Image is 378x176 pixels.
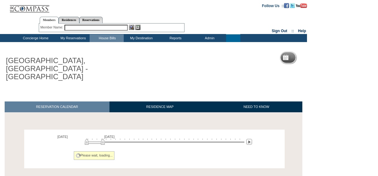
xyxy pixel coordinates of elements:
img: spinner2.gif [76,153,81,158]
td: Concierge Home [15,34,56,42]
span: [DATE] [57,135,68,139]
td: Reports [158,34,192,42]
a: Members [40,17,59,24]
a: Sign Out [272,29,287,33]
img: Become our fan on Facebook [284,3,289,8]
td: My Reservations [56,34,90,42]
a: RESIDENCE MAP [109,101,211,112]
a: NEED TO KNOW [210,101,302,112]
a: Become our fan on Facebook [284,3,289,7]
span: [DATE] [104,135,115,139]
img: Reservations [135,25,140,30]
span: :: [291,29,294,33]
a: Reservations [79,17,103,23]
div: Member Name: [40,25,64,30]
img: Next [246,139,252,145]
img: Follow us on Twitter [290,3,295,8]
td: Follow Us :: [262,3,284,8]
td: House Bills [90,34,124,42]
img: View [129,25,134,30]
a: Follow us on Twitter [290,3,295,7]
a: Help [298,29,306,33]
a: Residences [59,17,79,23]
h1: [GEOGRAPHIC_DATA], [GEOGRAPHIC_DATA] - [GEOGRAPHIC_DATA] [5,55,144,82]
img: Subscribe to our YouTube Channel [296,3,307,8]
a: Subscribe to our YouTube Channel [296,3,307,7]
a: RESERVATION CALENDAR [5,101,109,112]
h5: Reservation Calendar [291,56,338,60]
div: Please wait, loading... [74,151,115,160]
td: Admin [192,34,226,42]
td: My Destination [124,34,158,42]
